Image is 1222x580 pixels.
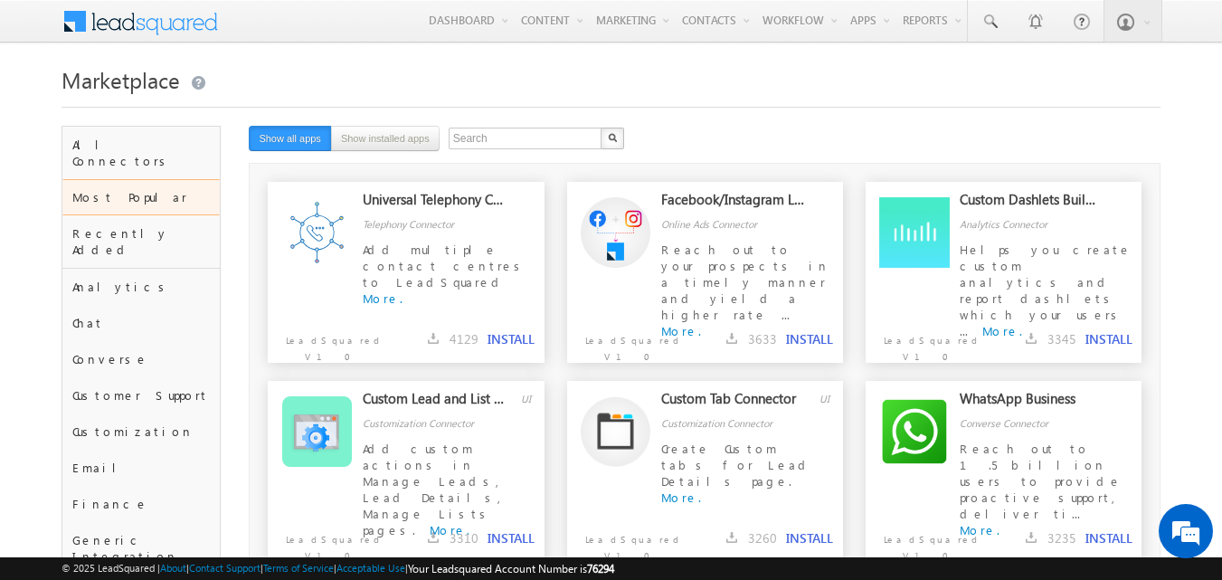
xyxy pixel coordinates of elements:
img: Alternate Logo [282,197,353,268]
button: Show installed apps [331,126,440,151]
div: Most Popular [62,179,221,215]
span: 3235 [1047,529,1076,547]
button: INSTALL [488,530,535,547]
button: Show all apps [249,126,331,151]
div: Finance [62,486,221,522]
span: 3310 [450,529,478,547]
a: Acceptable Use [336,562,405,574]
p: LeadSquared V1.0 [567,522,678,564]
p: LeadSquared V1.0 [567,323,678,365]
div: Analytics [62,269,221,305]
span: Your Leadsquared Account Number is [408,562,614,575]
div: Email [62,450,221,486]
div: Custom Lead and List Actions [363,390,506,415]
img: downloads [1026,532,1037,543]
span: © 2025 LeadSquared | | | | | [62,560,614,577]
span: Reach out to your prospects in a timely manner and yield a higher rate ... [661,242,829,322]
img: Alternate Logo [581,396,651,467]
div: Converse [62,341,221,377]
p: LeadSquared V1.0 [866,522,977,564]
img: downloads [428,532,439,543]
span: 4129 [450,330,478,347]
img: Alternate Logo [879,396,950,467]
button: INSTALL [786,331,833,347]
div: Chat [62,305,221,341]
a: Contact Support [189,562,261,574]
div: Custom Tab Connector [661,390,804,415]
span: 3260 [748,529,777,547]
span: Create Custom tabs for Lead Details page. [661,441,812,489]
p: LeadSquared V1.0 [866,323,977,365]
img: Alternate Logo [879,197,950,268]
button: INSTALL [786,530,833,547]
p: LeadSquared V1.0 [268,522,379,564]
div: Facebook/Instagram Lead Ads [661,191,804,216]
button: INSTALL [1085,331,1132,347]
span: Marketplace [62,65,180,94]
span: Add multiple contact centres to LeadSquared [363,242,526,290]
div: Customer Support [62,377,221,414]
div: Generic Integration [62,522,221,575]
span: Add custom actions in Manage Leads, Lead Details, Manage Lists pages. [363,441,508,537]
img: downloads [726,532,737,543]
span: 76294 [587,562,614,575]
span: Reach out to 1.5 billion users to provide proactive support, deliver ti... [960,441,1123,521]
button: INSTALL [1085,530,1132,547]
span: Helps you create custom analytics and report dashlets which your users ... [960,242,1132,338]
div: Recently Added [62,215,221,268]
a: About [160,562,186,574]
span: 3345 [1047,330,1076,347]
a: More. [661,490,701,505]
span: 3633 [748,330,777,347]
img: Search [608,133,617,142]
div: WhatsApp Business [960,390,1103,415]
p: LeadSquared V1.0 [268,323,379,365]
img: Alternate Logo [282,396,353,467]
div: Universal Telephony Connector [363,191,506,216]
img: downloads [726,333,737,344]
img: Alternate Logo [581,197,651,268]
a: More. [363,290,403,306]
div: Custom Dashlets Builder [960,191,1103,216]
a: Terms of Service [263,562,334,574]
img: downloads [428,333,439,344]
div: Customization [62,414,221,450]
div: All Connectors [62,127,221,179]
button: INSTALL [488,331,535,347]
img: downloads [1026,333,1037,344]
